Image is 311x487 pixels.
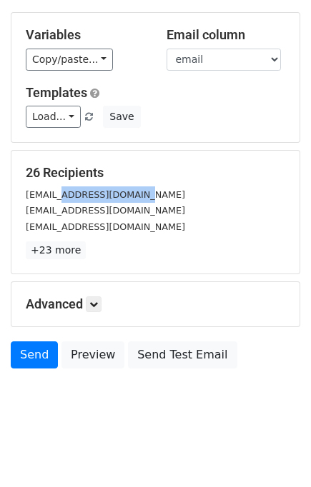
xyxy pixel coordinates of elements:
a: Preview [61,341,124,368]
a: Templates [26,85,87,100]
iframe: Chat Widget [240,418,311,487]
a: Load... [26,106,81,128]
h5: Email column [167,27,286,43]
button: Save [103,106,140,128]
small: [EMAIL_ADDRESS][DOMAIN_NAME] [26,205,185,216]
h5: 26 Recipients [26,165,285,181]
a: Copy/paste... [26,49,113,71]
a: +23 more [26,241,86,259]
small: [EMAIL_ADDRESS][DOMAIN_NAME] [26,221,185,232]
h5: Variables [26,27,145,43]
a: Send [11,341,58,368]
h5: Advanced [26,296,285,312]
small: [EMAIL_ADDRESS][DOMAIN_NAME] [26,189,185,200]
a: Send Test Email [128,341,237,368]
